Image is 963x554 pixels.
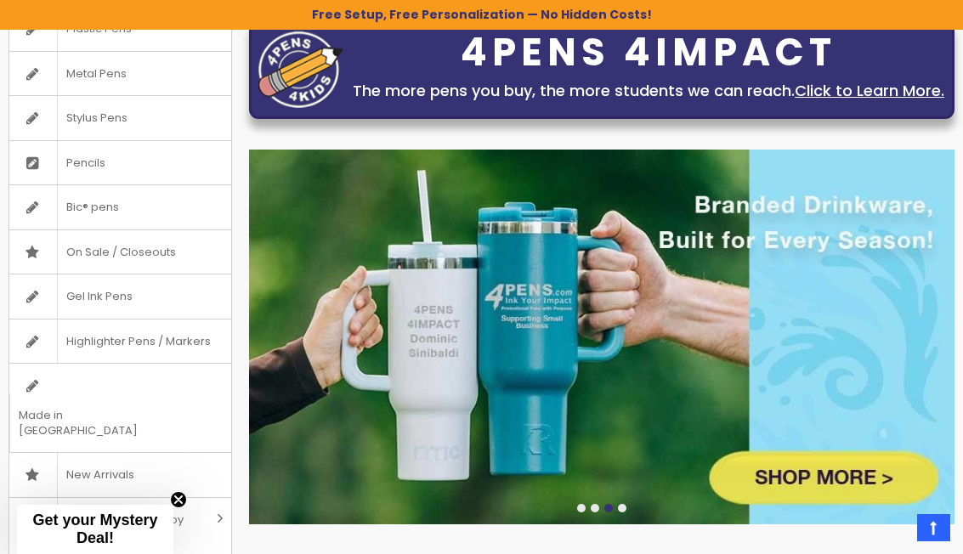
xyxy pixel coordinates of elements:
span: Highlighter Pens / Markers [57,319,219,364]
a: Bic® pens [9,185,231,229]
a: Stylus Pens [9,96,231,140]
div: The more pens you buy, the more students we can reach. [352,79,945,103]
a: Click to Learn More. [795,80,944,101]
a: On Sale / Closeouts [9,230,231,274]
span: Gel Ink Pens [57,274,141,319]
a: Metal Pens [9,52,231,96]
img: four_pen_logo.png [258,31,343,108]
button: Close teaser [170,491,187,508]
img: /custom-drinkware.html [249,150,955,524]
div: 4PENS 4IMPACT [352,35,945,71]
a: Made in [GEOGRAPHIC_DATA] [9,364,231,452]
span: New Arrivals [57,453,143,497]
span: Metal Pens [57,52,135,96]
a: New Arrivals [9,453,231,497]
a: Highlighter Pens / Markers [9,319,231,364]
a: Gel Ink Pens [9,274,231,319]
span: On Sale / Closeouts [57,230,184,274]
a: Pencils [9,141,231,185]
a: Top [917,514,950,541]
span: Bic® pens [57,185,127,229]
div: Get your Mystery Deal!Close teaser [17,505,173,554]
span: Pencils [57,141,114,185]
span: Made in [GEOGRAPHIC_DATA] [9,393,189,452]
span: Stylus Pens [57,96,136,140]
span: Get your Mystery Deal! [32,512,157,546]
